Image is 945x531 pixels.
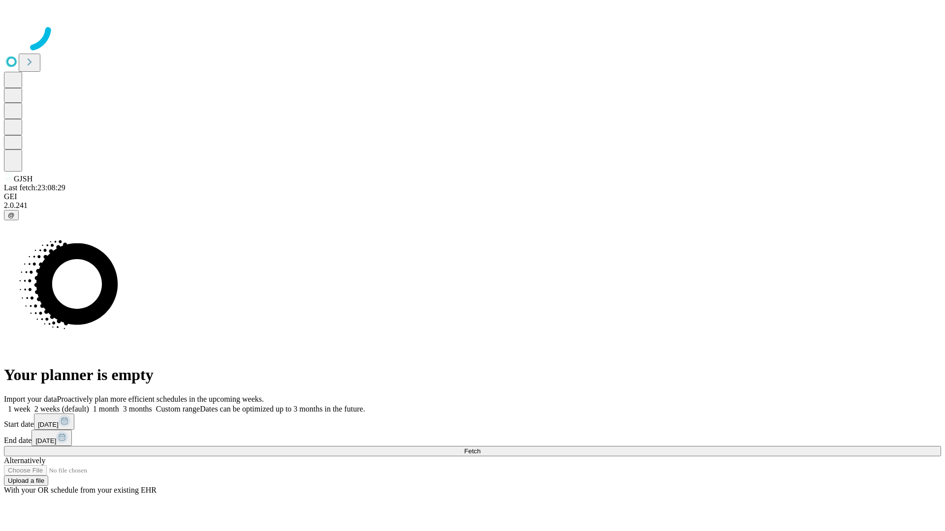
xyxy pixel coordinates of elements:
[8,211,15,219] span: @
[4,366,941,384] h1: Your planner is empty
[31,430,72,446] button: [DATE]
[8,405,31,413] span: 1 week
[34,405,89,413] span: 2 weeks (default)
[4,210,19,220] button: @
[4,413,941,430] div: Start date
[156,405,200,413] span: Custom range
[4,486,157,494] span: With your OR schedule from your existing EHR
[38,421,59,428] span: [DATE]
[4,456,45,465] span: Alternatively
[123,405,152,413] span: 3 months
[4,183,65,192] span: Last fetch: 23:08:29
[4,475,48,486] button: Upload a file
[4,430,941,446] div: End date
[4,201,941,210] div: 2.0.241
[35,437,56,444] span: [DATE]
[4,395,57,403] span: Import your data
[14,175,32,183] span: GJSH
[34,413,74,430] button: [DATE]
[57,395,264,403] span: Proactively plan more efficient schedules in the upcoming weeks.
[4,446,941,456] button: Fetch
[93,405,119,413] span: 1 month
[4,192,941,201] div: GEI
[464,447,480,455] span: Fetch
[200,405,365,413] span: Dates can be optimized up to 3 months in the future.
